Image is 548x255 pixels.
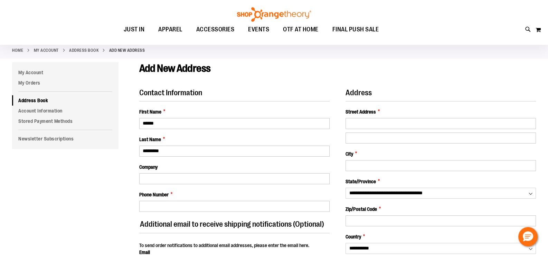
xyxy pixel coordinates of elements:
a: FINAL PUSH SALE [325,22,386,38]
span: FINAL PUSH SALE [332,22,379,37]
img: Shop Orangetheory [236,7,312,22]
button: Hello, have a question? Let’s chat. [518,227,538,246]
a: Address Book [12,95,119,106]
a: OTF AT HOME [276,22,325,38]
span: Add New Address [139,62,211,74]
a: APPAREL [151,22,189,38]
span: Contact Information [139,88,202,97]
span: JUST IN [124,22,145,37]
span: Additional email to receive shipping notifications (Optional) [140,220,324,228]
a: My Account [34,47,59,53]
a: Home [12,47,23,53]
a: JUST IN [117,22,152,38]
a: My Account [12,67,119,78]
span: Phone Number [139,191,169,198]
a: ACCESSORIES [189,22,242,38]
span: Last Name [139,136,161,143]
span: APPAREL [158,22,182,37]
strong: Add New Address [109,47,145,53]
span: State/Province [346,178,376,185]
a: Stored Payment Methods [12,116,119,126]
span: ACCESSORIES [196,22,235,37]
span: Country [346,233,361,240]
span: First Name [139,108,161,115]
span: Zip/Postal Code [346,206,377,213]
div: To send order notifications to additional email addresses, please enter the email here. [139,242,330,249]
a: EVENTS [241,22,276,38]
span: Address [346,88,372,97]
a: My Orders [12,78,119,88]
a: Newsletter Subscriptions [12,134,119,144]
a: Account Information [12,106,119,116]
span: Company [139,164,158,170]
span: OTF AT HOME [283,22,319,37]
a: Address Book [69,47,98,53]
span: Street Address [346,108,376,115]
span: City [346,150,353,157]
span: EVENTS [248,22,269,37]
span: Email [139,249,150,255]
